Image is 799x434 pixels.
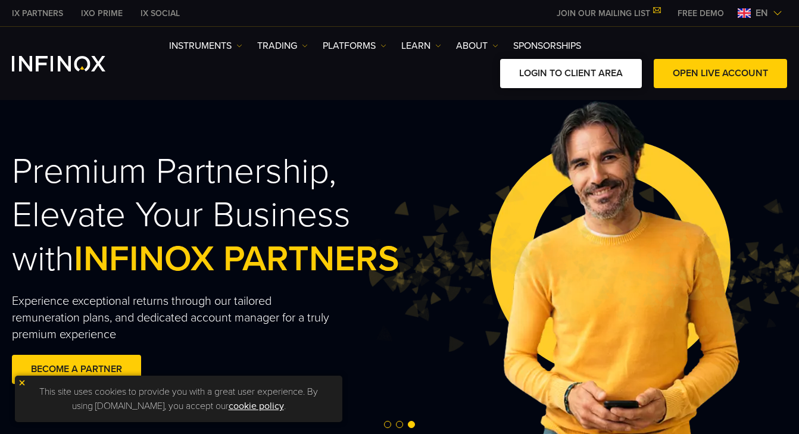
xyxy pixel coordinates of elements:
a: JOIN OUR MAILING LIST [548,8,669,18]
a: TRADING [257,39,308,53]
span: Go to slide 3 [408,421,415,428]
a: INFINOX MENU [669,7,733,20]
a: SPONSORSHIPS [513,39,581,53]
p: This site uses cookies to provide you with a great user experience. By using [DOMAIN_NAME], you a... [21,382,336,416]
a: Learn [401,39,441,53]
a: LOGIN TO CLIENT AREA [500,59,642,88]
a: Instruments [169,39,242,53]
a: cookie policy [229,400,284,412]
a: ABOUT [456,39,498,53]
p: Experience exceptional returns through our tailored remuneration plans, and dedicated account man... [12,293,341,343]
a: PLATFORMS [323,39,386,53]
h2: Premium Partnership, Elevate Your Business with [12,150,423,281]
span: INFINOX PARTNERS [74,238,400,280]
img: yellow close icon [18,379,26,387]
a: INFINOX Logo [12,56,133,71]
a: BECOME A PARTNER [12,355,141,384]
a: INFINOX [132,7,189,20]
a: OPEN LIVE ACCOUNT [654,59,787,88]
span: Go to slide 2 [396,421,403,428]
span: Go to slide 1 [384,421,391,428]
span: en [751,6,773,20]
a: INFINOX [72,7,132,20]
a: INFINOX [3,7,72,20]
